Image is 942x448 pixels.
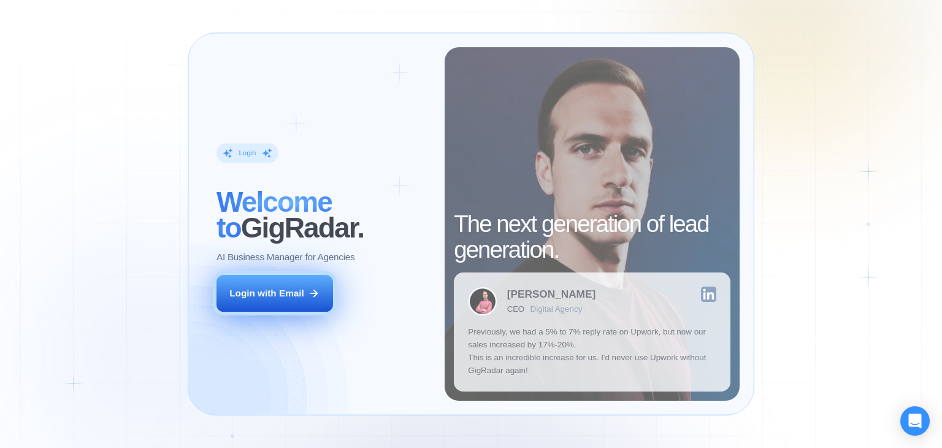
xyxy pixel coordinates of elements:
[216,250,354,263] p: AI Business Manager for Agencies
[507,304,524,314] div: CEO
[216,186,332,244] span: Welcome to
[229,287,304,299] div: Login with Email
[468,325,716,377] p: Previously, we had a 5% to 7% reply rate on Upwork, but now our sales increased by 17%-20%. This ...
[900,406,930,436] div: Open Intercom Messenger
[216,189,431,241] h2: ‍ GigRadar.
[507,289,595,299] div: [PERSON_NAME]
[239,149,256,158] div: Login
[530,304,583,314] div: Digital Agency
[216,275,333,312] button: Login with Email
[454,211,730,263] h2: The next generation of lead generation.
